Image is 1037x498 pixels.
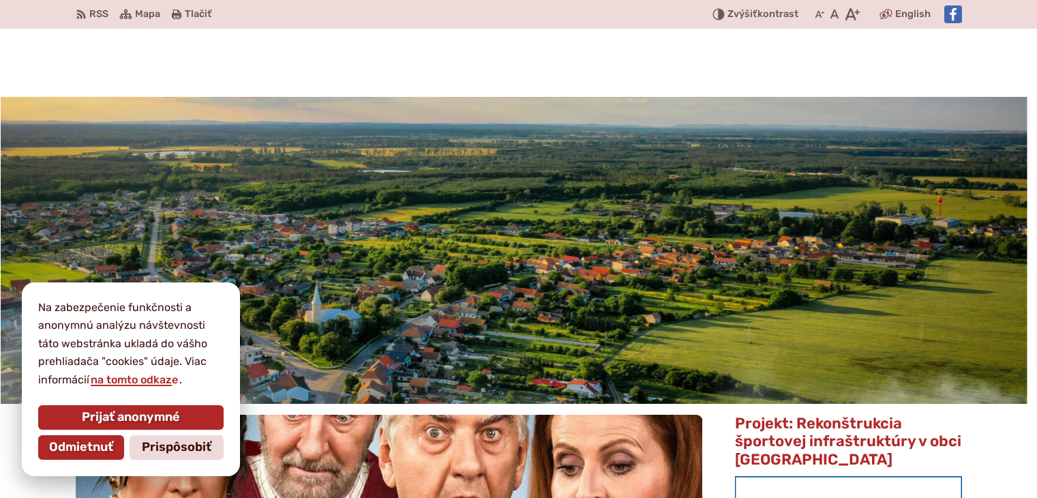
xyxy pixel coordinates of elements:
img: Prejsť na Facebook stránku [944,5,962,23]
span: kontrast [727,9,798,20]
span: Prijať anonymné [82,410,180,425]
span: Odmietnuť [49,440,113,455]
button: Odmietnuť [38,435,124,460]
span: Projekt: Rekonštrukcia športovej infraštruktúry v obci [GEOGRAPHIC_DATA] [735,414,961,469]
button: Prispôsobiť [130,435,224,460]
span: Prispôsobiť [142,440,211,455]
span: English [895,6,931,23]
button: Prijať anonymné [38,405,224,430]
span: RSS [89,6,108,23]
span: Tlačiť [185,9,211,20]
p: Na zabezpečenie funkčnosti a anonymnú analýzu návštevnosti táto webstránka ukladá do vášho prehli... [38,299,224,389]
span: Zvýšiť [727,8,757,20]
span: Mapa [135,6,160,23]
a: na tomto odkaze [89,373,179,386]
a: English [892,6,933,23]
